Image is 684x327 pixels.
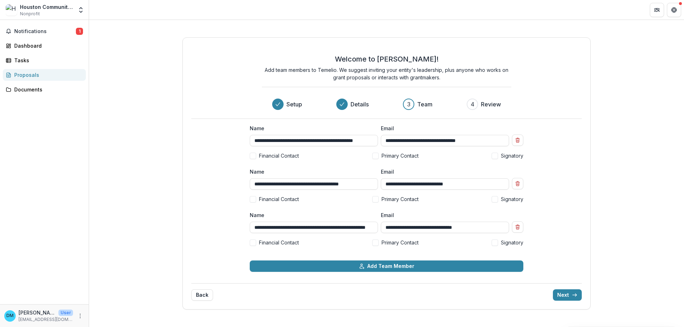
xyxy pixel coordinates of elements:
span: Primary Contact [382,239,419,246]
button: Remove team member [512,135,523,146]
h3: Team [417,100,432,109]
button: Add Team Member [250,260,523,272]
label: Email [381,168,505,175]
span: Nonprofit [20,11,40,17]
span: Signatory [501,152,523,159]
div: Tasks [14,57,80,64]
label: Email [381,211,505,219]
span: 1 [76,28,83,35]
h3: Setup [286,100,302,109]
span: Financial Contact [259,195,299,203]
button: Back [191,289,213,301]
a: Documents [3,84,86,95]
button: Remove team member [512,178,523,189]
div: Daniel Montez [6,313,14,318]
button: More [76,312,84,320]
span: Financial Contact [259,152,299,159]
label: Name [250,125,374,132]
div: Houston Community Health Centers, Inc. [20,3,73,11]
p: [PERSON_NAME] [19,309,56,316]
div: Proposals [14,71,80,79]
p: User [58,310,73,316]
label: Email [381,125,505,132]
span: Notifications [14,28,76,35]
p: Add team members to Temelio. We suggest inviting your entity's leadership, plus anyone who works ... [262,66,511,81]
a: Proposals [3,69,86,81]
button: Next [553,289,582,301]
a: Dashboard [3,40,86,52]
button: Open entity switcher [76,3,86,17]
img: Houston Community Health Centers, Inc. [6,4,17,16]
label: Name [250,168,374,175]
div: Progress [272,99,501,110]
h3: Details [351,100,369,109]
div: Documents [14,86,80,93]
button: Remove team member [512,221,523,233]
div: 4 [471,100,475,109]
h2: Welcome to [PERSON_NAME]! [335,55,439,63]
h3: Review [481,100,501,109]
div: Dashboard [14,42,80,49]
div: 3 [407,100,410,109]
span: Signatory [501,239,523,246]
label: Name [250,211,374,219]
button: Notifications1 [3,26,86,37]
span: Primary Contact [382,195,419,203]
p: [EMAIL_ADDRESS][DOMAIN_NAME] [19,316,73,323]
span: Signatory [501,195,523,203]
span: Financial Contact [259,239,299,246]
span: Primary Contact [382,152,419,159]
a: Tasks [3,54,86,66]
button: Partners [650,3,664,17]
button: Get Help [667,3,681,17]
